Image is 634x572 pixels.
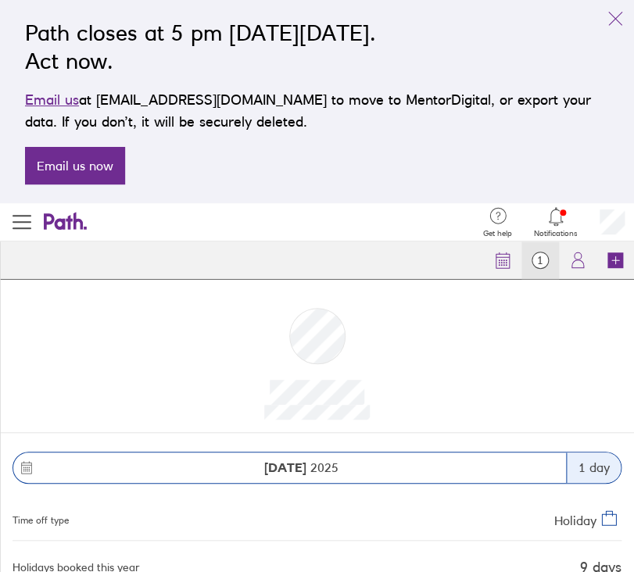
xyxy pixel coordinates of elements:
[264,459,306,475] strong: [DATE]
[534,206,578,238] a: Notifications
[25,89,609,133] p: at [EMAIL_ADDRESS][DOMAIN_NAME] to move to MentorDigital, or export your data. If you don’t, it w...
[521,254,559,266] span: 1
[25,19,609,75] h2: Path closes at 5 pm [DATE][DATE]. Act now.
[264,460,338,474] span: 2025
[483,229,512,238] span: Get help
[25,91,79,108] a: Email us
[25,147,125,184] a: Email us now
[13,509,69,527] div: Time off type
[566,452,621,483] div: 1 day
[554,512,596,527] span: Holiday
[534,229,578,238] span: Notifications
[521,241,559,279] a: 1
